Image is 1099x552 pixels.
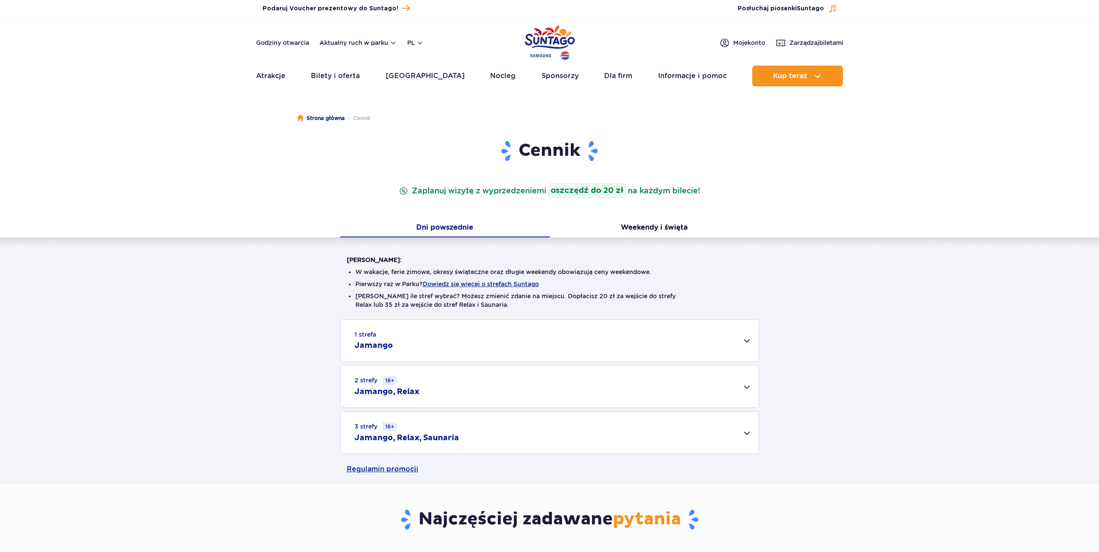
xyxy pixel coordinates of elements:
[490,66,516,86] a: Nocleg
[719,38,765,48] a: Mojekonto
[542,66,579,86] a: Sponsorzy
[263,4,398,13] span: Podaruj Voucher prezentowy do Suntago!
[311,66,360,86] a: Bilety i oferta
[355,341,393,351] h2: Jamango
[256,66,285,86] a: Atrakcje
[397,183,702,199] p: Zaplanuj wizytę z wyprzedzeniem na każdym bilecie!
[733,38,765,47] span: Moje konto
[355,422,397,431] small: 3 strefy
[256,38,309,47] a: Godziny otwarcia
[347,454,753,484] a: Regulamin promocji
[423,281,539,287] button: Dowiedz się więcej o strefach Suntago
[789,38,843,47] span: Zarządzaj biletami
[355,330,376,339] small: 1 strefa
[773,72,807,80] span: Kup teraz
[355,433,459,443] h2: Jamango, Relax, Saunaria
[355,268,744,276] li: W wakacje, ferie zimowe, okresy świąteczne oraz długie weekendy obowiązują ceny weekendowe.
[347,508,753,531] h3: Najczęściej zadawane
[613,508,681,530] span: pytania
[386,66,465,86] a: [GEOGRAPHIC_DATA]
[797,6,824,12] span: Suntago
[407,38,424,47] button: pl
[383,376,397,385] small: 16+
[604,66,632,86] a: Dla firm
[297,114,345,123] a: Strona główna
[263,3,410,14] a: Podaruj Voucher prezentowy do Suntago!
[658,66,727,86] a: Informacje i pomoc
[776,38,843,48] a: Zarządzajbiletami
[355,280,744,288] li: Pierwszy raz w Parku?
[550,219,759,237] button: Weekendy i święta
[345,114,371,123] li: Cennik
[383,422,397,431] small: 16+
[355,292,744,309] li: [PERSON_NAME] ile stref wybrać? Możesz zmienić zdanie na miejscu. Dopłacisz 20 zł za wejście do s...
[355,387,419,397] h2: Jamango, Relax
[738,4,824,13] span: Posłuchaj piosenki
[355,376,397,385] small: 2 strefy
[752,66,843,86] button: Kup teraz
[525,22,575,61] a: Park of Poland
[347,256,402,263] strong: [PERSON_NAME]:
[347,140,753,162] h1: Cennik
[340,219,550,237] button: Dni powszednie
[320,39,397,46] button: Aktualny ruch w parku
[548,183,626,199] strong: oszczędź do 20 zł
[738,4,837,13] button: Posłuchaj piosenkiSuntago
